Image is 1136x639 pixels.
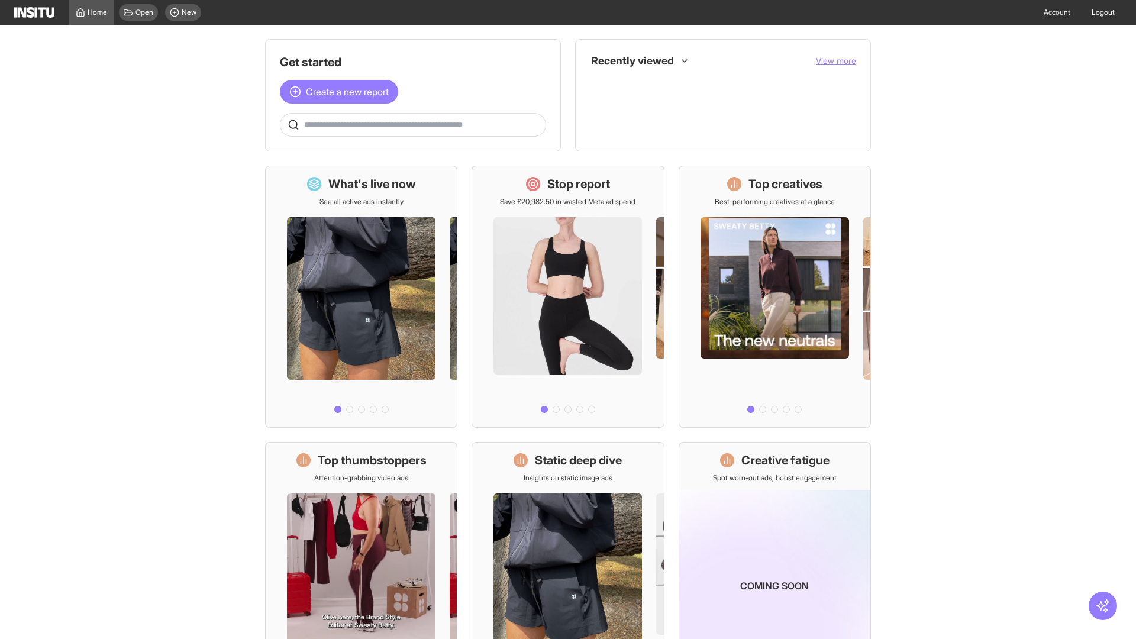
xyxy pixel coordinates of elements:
[265,166,457,428] a: What's live nowSee all active ads instantly
[595,78,609,92] div: Insights
[14,7,54,18] img: Logo
[748,176,822,192] h1: Top creatives
[816,55,856,67] button: View more
[318,452,427,469] h1: Top thumbstoppers
[280,80,398,104] button: Create a new report
[535,452,622,469] h1: Static deep dive
[547,176,610,192] h1: Stop report
[616,106,847,115] span: Placements
[88,8,107,17] span: Home
[306,85,389,99] span: Create a new report
[616,106,653,115] span: Placements
[280,54,546,70] h1: Get started
[314,473,408,483] p: Attention-grabbing video ads
[816,56,856,66] span: View more
[616,80,650,89] span: TikTok Ads
[328,176,416,192] h1: What's live now
[715,197,835,206] p: Best-performing creatives at a glance
[595,104,609,118] div: Insights
[500,197,635,206] p: Save £20,982.50 in wasted Meta ad spend
[524,473,612,483] p: Insights on static image ads
[135,8,153,17] span: Open
[472,166,664,428] a: Stop reportSave £20,982.50 in wasted Meta ad spend
[616,80,847,89] span: TikTok Ads
[679,166,871,428] a: Top creativesBest-performing creatives at a glance
[319,197,404,206] p: See all active ads instantly
[182,8,196,17] span: New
